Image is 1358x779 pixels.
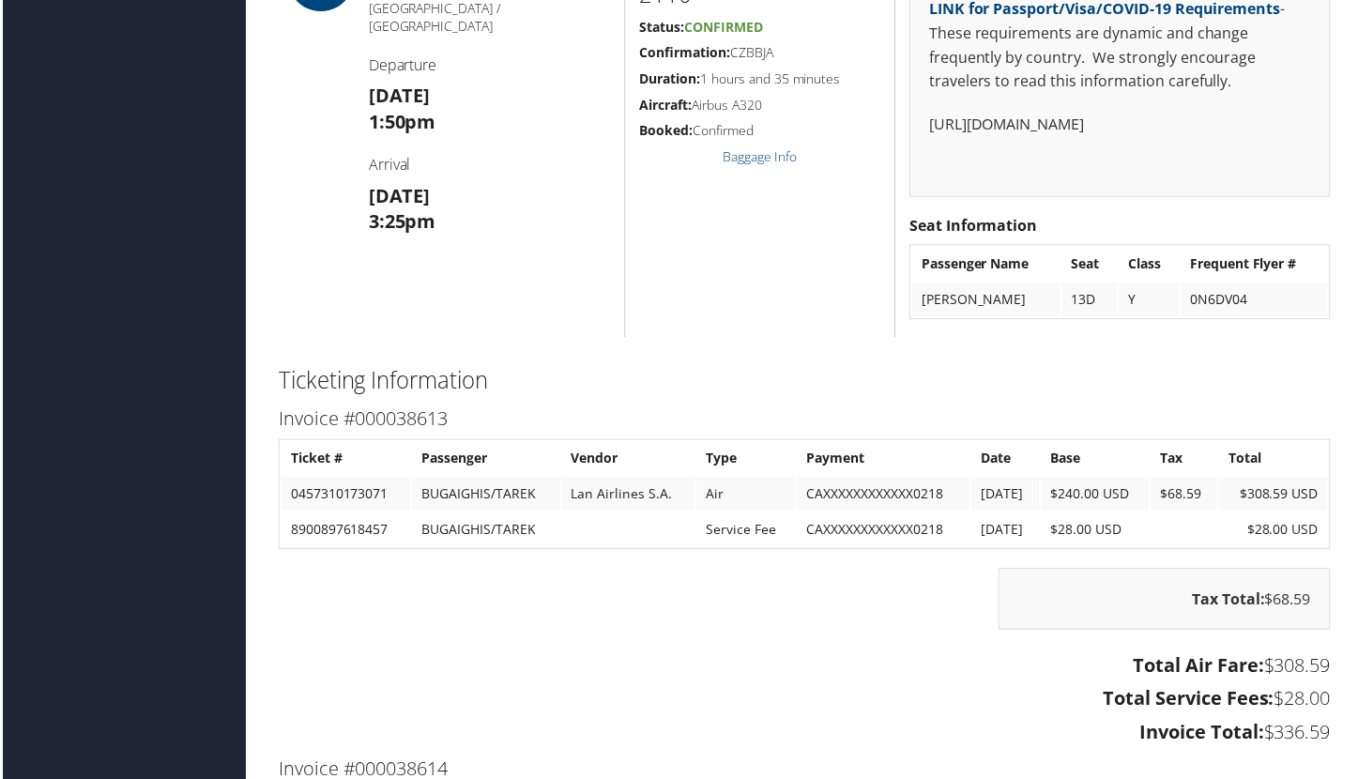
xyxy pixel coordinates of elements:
[1063,283,1119,317] td: 13D
[561,443,694,477] th: Vendor
[639,69,881,88] h5: 1 hours and 35 minutes
[972,514,1040,548] td: [DATE]
[696,479,796,512] td: Air
[930,113,1313,137] p: [URL][DOMAIN_NAME]
[1135,654,1266,680] strong: Total Air Fare:
[1194,590,1267,611] strong: Tax Total:
[798,443,971,477] th: Payment
[639,96,881,115] h5: Airbus A320
[639,121,881,140] h5: Confirmed
[1043,514,1152,548] td: $28.00 USD
[367,209,435,235] strong: 3:25pm
[367,154,610,175] h4: Arrival
[723,147,798,165] a: Baggage Info
[972,479,1040,512] td: [DATE]
[913,283,1061,317] td: [PERSON_NAME]
[1152,443,1219,477] th: Tax
[1043,443,1152,477] th: Base
[798,514,971,548] td: CAXXXXXXXXXXXX0218
[277,365,1333,397] h2: Ticketing Information
[1152,479,1219,512] td: $68.59
[639,18,684,36] strong: Status:
[411,443,559,477] th: Passenger
[280,443,409,477] th: Ticket #
[1105,688,1276,713] strong: Total Service Fees:
[1121,248,1181,282] th: Class
[1183,248,1330,282] th: Frequent Flyer #
[684,18,763,36] span: Confirmed
[696,514,796,548] td: Service Fee
[798,479,971,512] td: CAXXXXXXXXXXXX0218
[910,216,1039,237] strong: Seat Information
[367,109,435,134] strong: 1:50pm
[999,570,1333,632] div: $68.59
[367,183,429,208] strong: [DATE]
[411,479,559,512] td: BUGAIGHIS/TAREK
[639,69,700,87] strong: Duration:
[367,83,429,108] strong: [DATE]
[277,688,1333,714] h3: $28.00
[411,514,559,548] td: BUGAIGHIS/TAREK
[972,443,1040,477] th: Date
[1221,479,1330,512] td: $308.59 USD
[639,43,881,62] h5: CZBBJA
[280,514,409,548] td: 8900897618457
[277,722,1333,748] h3: $336.59
[277,406,1333,433] h3: Invoice #000038613
[561,479,694,512] td: Lan Airlines S.A.
[1221,514,1330,548] td: $28.00 USD
[1183,283,1330,317] td: 0N6DV04
[639,121,693,139] strong: Booked:
[1221,443,1330,477] th: Total
[913,248,1061,282] th: Passenger Name
[367,54,610,75] h4: Departure
[639,96,692,114] strong: Aircraft:
[280,479,409,512] td: 0457310173071
[696,443,796,477] th: Type
[1063,248,1119,282] th: Seat
[1043,479,1152,512] td: $240.00 USD
[277,654,1333,680] h3: $308.59
[639,43,730,61] strong: Confirmation:
[1141,722,1266,747] strong: Invoice Total:
[1121,283,1181,317] td: Y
